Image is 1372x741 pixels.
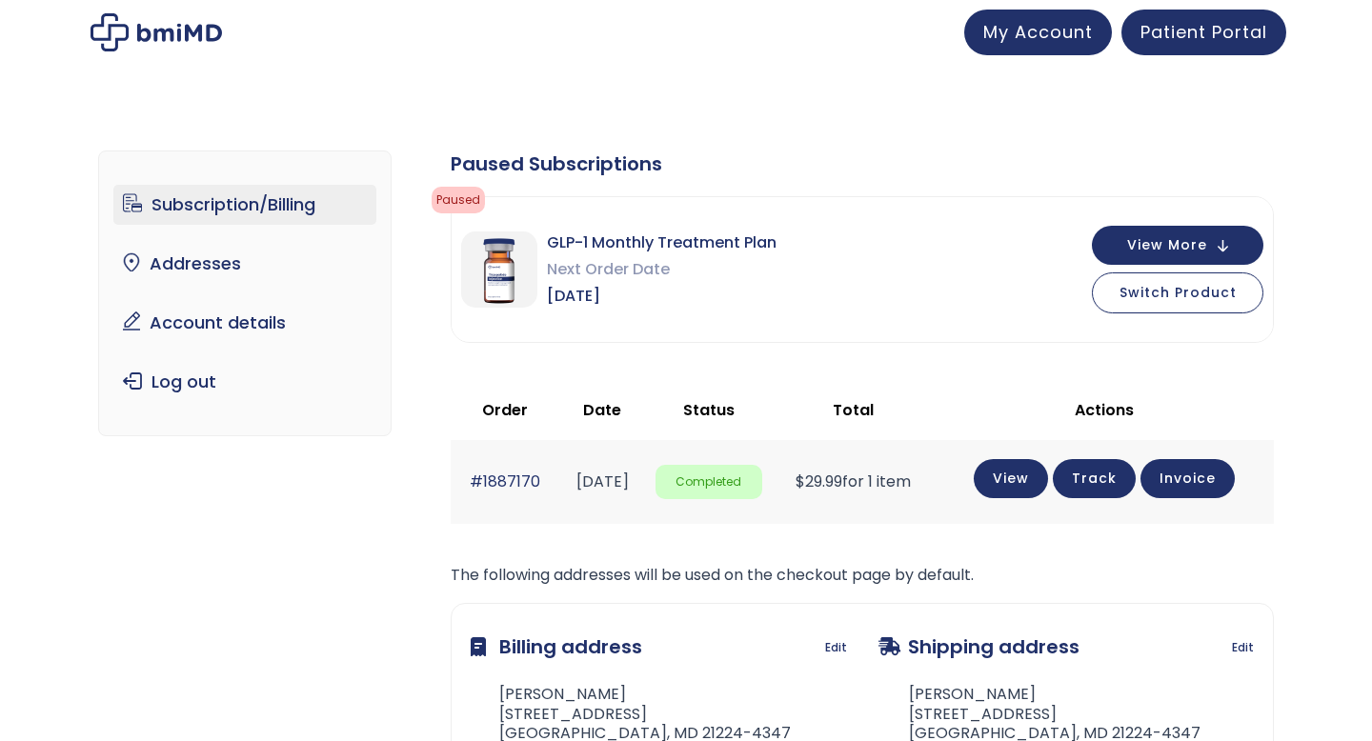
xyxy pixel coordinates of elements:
button: View More [1092,226,1263,265]
span: Switch Product [1120,283,1237,302]
a: Subscription/Billing [113,185,377,225]
img: My account [91,13,222,51]
a: Patient Portal [1121,10,1286,55]
div: Paused Subscriptions [451,150,1274,177]
span: Actions [1075,399,1134,421]
a: Log out [113,362,377,402]
a: Track [1053,459,1136,498]
a: Edit [1232,634,1254,661]
a: View [974,459,1048,498]
span: 29.99 [796,471,842,492]
span: Date [583,399,621,421]
span: Status [683,399,735,421]
span: View More [1127,239,1207,251]
a: Edit [825,634,847,661]
time: [DATE] [576,471,629,492]
span: Total [833,399,874,421]
span: Paused [432,187,485,213]
a: My Account [964,10,1112,55]
td: for 1 item [772,440,935,523]
button: Switch Product [1092,272,1263,313]
a: #1887170 [470,471,540,492]
a: Addresses [113,244,377,284]
span: Order [482,399,528,421]
p: The following addresses will be used on the checkout page by default. [451,562,1274,589]
span: My Account [983,20,1093,44]
span: Patient Portal [1140,20,1267,44]
span: Completed [656,465,762,500]
span: $ [796,471,805,492]
a: Invoice [1140,459,1235,498]
h3: Billing address [471,623,642,671]
nav: Account pages [98,150,393,436]
h3: Shipping address [878,623,1079,671]
a: Account details [113,303,377,343]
